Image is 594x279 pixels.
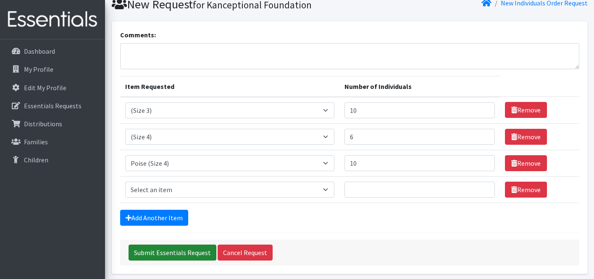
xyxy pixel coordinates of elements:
[505,129,547,145] a: Remove
[24,138,48,146] p: Families
[120,76,339,97] th: Item Requested
[3,5,102,34] img: HumanEssentials
[24,120,62,128] p: Distributions
[3,79,102,96] a: Edit My Profile
[218,245,273,261] a: Cancel Request
[129,245,216,261] input: Submit Essentials Request
[505,102,547,118] a: Remove
[505,182,547,198] a: Remove
[339,76,500,97] th: Number of Individuals
[505,155,547,171] a: Remove
[3,97,102,114] a: Essentials Requests
[3,115,102,132] a: Distributions
[120,210,188,226] a: Add Another Item
[24,156,48,164] p: Children
[24,65,53,73] p: My Profile
[24,47,55,55] p: Dashboard
[3,43,102,60] a: Dashboard
[120,30,156,40] label: Comments:
[24,102,81,110] p: Essentials Requests
[3,151,102,168] a: Children
[24,83,66,92] p: Edit My Profile
[3,133,102,150] a: Families
[3,61,102,78] a: My Profile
